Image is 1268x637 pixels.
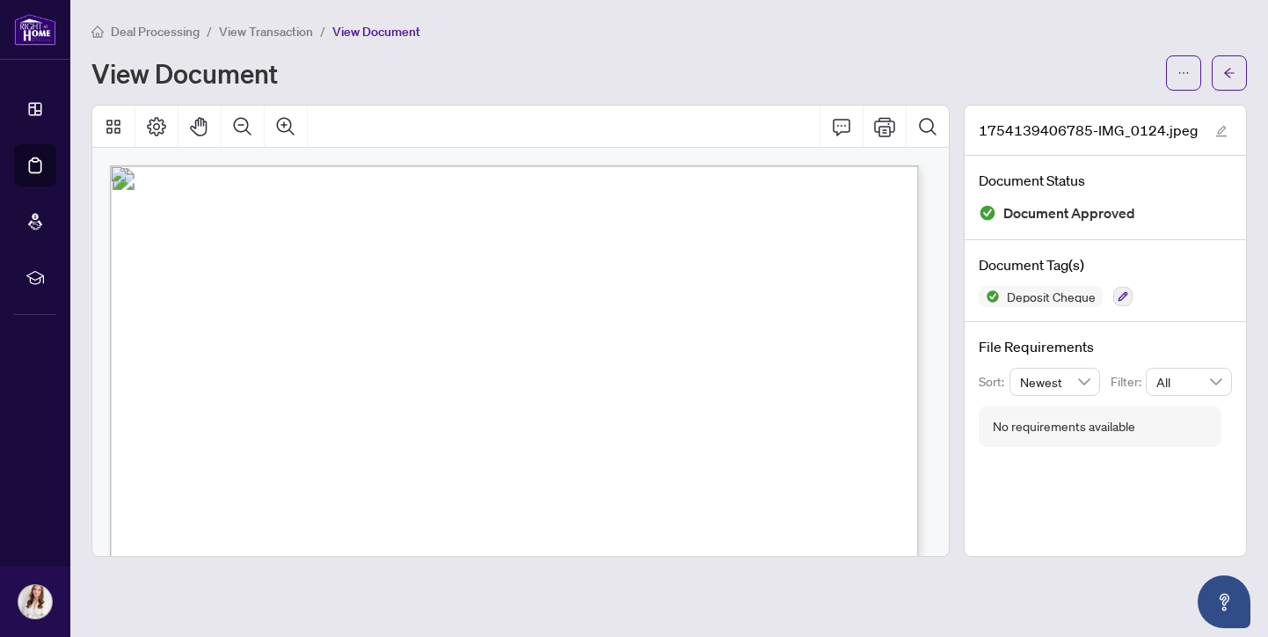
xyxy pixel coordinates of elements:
[1111,372,1146,392] p: Filter:
[979,120,1198,141] span: 1754139406785-IMG_0124.jpeg
[219,24,313,40] span: View Transaction
[207,21,212,41] li: /
[1156,369,1221,395] span: All
[91,26,104,38] span: home
[332,24,420,40] span: View Document
[1177,67,1190,79] span: ellipsis
[1223,67,1235,79] span: arrow-left
[1198,575,1250,628] button: Open asap
[1000,290,1103,303] span: Deposit Cheque
[979,372,1009,392] p: Sort:
[979,170,1232,191] h4: Document Status
[979,254,1232,275] h4: Document Tag(s)
[320,21,325,41] li: /
[91,59,278,87] h1: View Document
[1020,369,1090,395] span: Newest
[111,24,200,40] span: Deal Processing
[979,286,1000,307] img: Status Icon
[1003,201,1135,225] span: Document Approved
[14,13,56,46] img: logo
[979,204,996,222] img: Document Status
[979,336,1232,357] h4: File Requirements
[18,585,52,619] img: Profile Icon
[993,417,1135,436] div: No requirements available
[1215,125,1228,137] span: edit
